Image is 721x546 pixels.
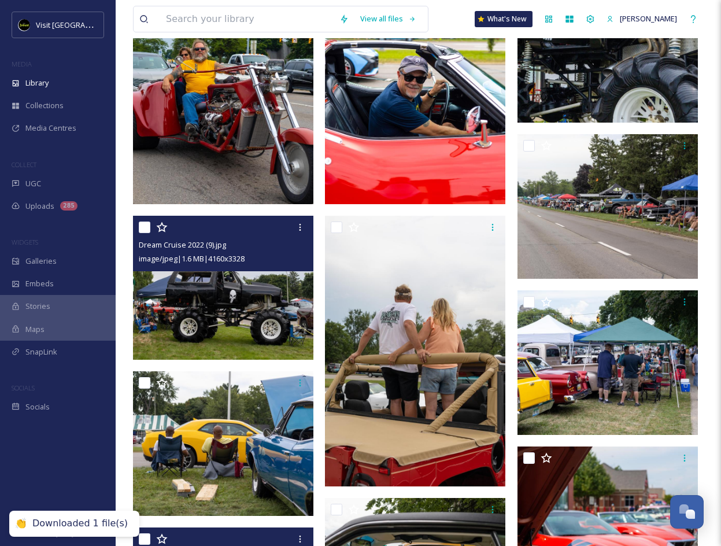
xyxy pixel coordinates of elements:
[25,178,41,189] span: UGC
[12,160,36,169] span: COLLECT
[60,201,77,211] div: 285
[475,11,533,27] a: What's New
[139,253,245,264] span: image/jpeg | 1.6 MB | 4160 x 3328
[139,239,226,250] span: Dream Cruise 2022 (9).jpg
[133,371,313,516] img: Dream Cruise 2022 (16).jpg
[25,278,54,289] span: Embeds
[670,495,704,529] button: Open Chat
[325,216,505,486] img: Dream Cruise 2022 (2).jpg
[32,518,128,530] div: Downloaded 1 file(s)
[620,13,677,24] span: [PERSON_NAME]
[160,6,334,32] input: Search your library
[601,8,683,30] a: [PERSON_NAME]
[25,100,64,111] span: Collections
[25,346,57,357] span: SnapLink
[133,216,313,360] img: Dream Cruise 2022 (9).jpg
[25,78,49,88] span: Library
[12,60,32,68] span: MEDIA
[517,134,698,279] img: Dream Cruise 2022 (19).jpg
[354,8,422,30] a: View all files
[36,19,125,30] span: Visit [GEOGRAPHIC_DATA]
[25,201,54,212] span: Uploads
[25,256,57,267] span: Galleries
[25,324,45,335] span: Maps
[25,123,76,134] span: Media Centres
[25,401,50,412] span: Socials
[25,301,50,312] span: Stories
[12,383,35,392] span: SOCIALS
[19,19,30,31] img: VISIT%20DETROIT%20LOGO%20-%20BLACK%20BACKGROUND.png
[517,290,698,435] img: Dream Cruise 2022 (12).jpg
[12,238,38,246] span: WIDGETS
[15,518,27,530] div: 👏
